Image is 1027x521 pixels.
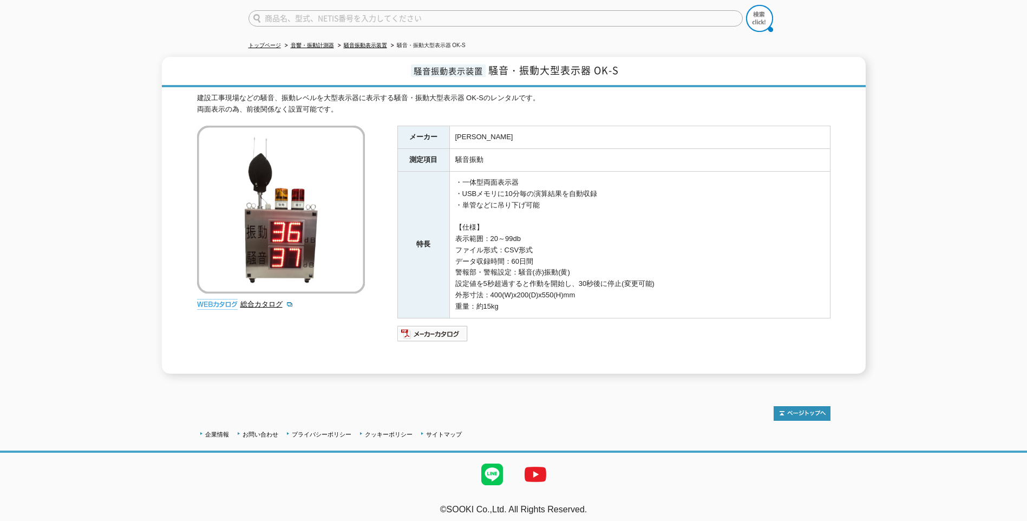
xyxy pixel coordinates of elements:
[397,126,449,149] th: メーカー
[397,172,449,318] th: 特長
[197,93,830,115] div: 建設工事現場などの騒音、振動レベルを大型表示器に表示する騒音・振動大型表示器 OK-Sのレンタルです。 両面表示の為、前後関係なく設置可能です。
[344,42,387,48] a: 騒音振動表示装置
[397,325,468,342] img: メーカーカタログ
[248,42,281,48] a: トップページ
[292,431,351,438] a: プライバシーポリシー
[746,5,773,32] img: btn_search.png
[240,300,293,308] a: 総合カタログ
[243,431,278,438] a: お問い合わせ
[389,40,466,51] li: 騒音・振動大型表示器 OK-S
[397,332,468,340] a: メーカーカタログ
[449,172,830,318] td: ・一体型両面表示器 ・USBメモリに10分毎の演算結果を自動収録 ・単管などに吊り下げ可能 【仕様】 表示範囲：20～99db ファイル形式：CSV形式 データ収録時間：60日間 警報部・警報設...
[426,431,462,438] a: サイトマップ
[449,149,830,172] td: 騒音振動
[449,126,830,149] td: [PERSON_NAME]
[411,64,486,77] span: 騒音振動表示装置
[205,431,229,438] a: 企業情報
[397,149,449,172] th: 測定項目
[291,42,334,48] a: 音響・振動計測器
[488,63,619,77] span: 騒音・振動大型表示器 OK-S
[514,453,557,496] img: YouTube
[197,299,238,310] img: webカタログ
[197,126,365,294] img: 騒音・振動大型表示器 OK-S
[365,431,413,438] a: クッキーポリシー
[774,406,830,421] img: トップページへ
[470,453,514,496] img: LINE
[248,10,743,27] input: 商品名、型式、NETIS番号を入力してください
